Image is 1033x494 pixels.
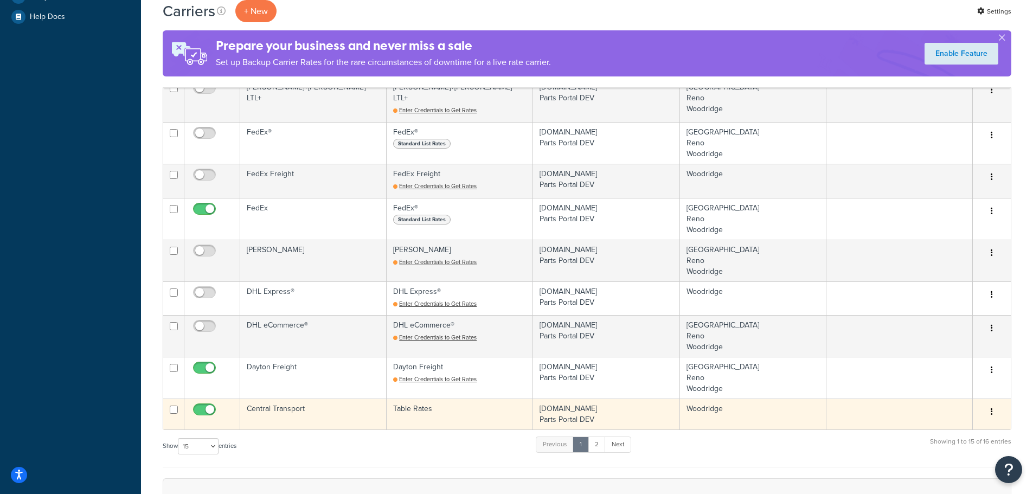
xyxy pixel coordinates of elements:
a: Enable Feature [925,43,998,65]
span: Enter Credentials to Get Rates [399,106,477,114]
td: [DOMAIN_NAME] Parts Portal DEV [533,357,679,399]
button: Open Resource Center [995,456,1022,483]
td: [GEOGRAPHIC_DATA] Reno Woodridge [680,198,826,240]
label: Show entries [163,438,236,454]
td: [PERSON_NAME]+[PERSON_NAME] LTL+ [240,77,387,122]
td: [GEOGRAPHIC_DATA] Reno Woodridge [680,315,826,357]
h4: Prepare your business and never miss a sale [216,37,551,55]
a: Help Docs [8,7,133,27]
a: Enter Credentials to Get Rates [393,299,477,308]
td: DHL Express® [240,281,387,316]
td: Dayton Freight [240,357,387,399]
a: Enter Credentials to Get Rates [393,258,477,266]
td: Table Rates [387,399,533,429]
p: Set up Backup Carrier Rates for the rare circumstances of downtime for a live rate carrier. [216,55,551,70]
td: FedEx® [387,122,533,164]
h1: Carriers [163,1,215,22]
span: Enter Credentials to Get Rates [399,182,477,190]
td: [PERSON_NAME]+[PERSON_NAME] LTL+ [387,77,533,122]
select: Showentries [178,438,219,454]
td: FedEx Freight [240,164,387,198]
td: [DOMAIN_NAME] Parts Portal DEV [533,122,679,164]
span: Help Docs [30,12,65,22]
td: [DOMAIN_NAME] Parts Portal DEV [533,198,679,240]
td: Woodridge [680,281,826,316]
td: FedEx® [240,122,387,164]
td: [DOMAIN_NAME] Parts Portal DEV [533,77,679,122]
td: [GEOGRAPHIC_DATA] Reno Woodridge [680,77,826,122]
td: [DOMAIN_NAME] Parts Portal DEV [533,164,679,198]
td: [GEOGRAPHIC_DATA] Reno Woodridge [680,240,826,281]
a: Next [605,437,631,453]
td: DHL eCommerce® [240,315,387,357]
span: Enter Credentials to Get Rates [399,375,477,383]
a: Enter Credentials to Get Rates [393,106,477,114]
a: 1 [573,437,589,453]
span: Enter Credentials to Get Rates [399,299,477,308]
span: Standard List Rates [393,215,451,224]
span: Enter Credentials to Get Rates [399,258,477,266]
td: FedEx® [387,198,533,240]
a: Previous [536,437,574,453]
div: Showing 1 to 15 of 16 entries [930,435,1011,459]
td: [PERSON_NAME] [387,240,533,281]
td: Dayton Freight [387,357,533,399]
span: Standard List Rates [393,139,451,149]
a: Enter Credentials to Get Rates [393,182,477,190]
td: FedEx Freight [387,164,533,198]
td: Woodridge [680,164,826,198]
a: 2 [588,437,606,453]
span: Enter Credentials to Get Rates [399,333,477,342]
td: Woodridge [680,399,826,429]
td: FedEx [240,198,387,240]
td: [GEOGRAPHIC_DATA] Reno Woodridge [680,122,826,164]
td: DHL Express® [387,281,533,316]
a: Enter Credentials to Get Rates [393,333,477,342]
td: DHL eCommerce® [387,315,533,357]
td: [DOMAIN_NAME] Parts Portal DEV [533,315,679,357]
td: Central Transport [240,399,387,429]
td: [DOMAIN_NAME] Parts Portal DEV [533,240,679,281]
td: [PERSON_NAME] [240,240,387,281]
a: Enter Credentials to Get Rates [393,375,477,383]
img: ad-rules-rateshop-fe6ec290ccb7230408bd80ed9643f0289d75e0ffd9eb532fc0e269fcd187b520.png [163,30,216,76]
a: Settings [977,4,1011,19]
td: [DOMAIN_NAME] Parts Portal DEV [533,399,679,429]
td: [GEOGRAPHIC_DATA] Reno Woodridge [680,357,826,399]
td: [DOMAIN_NAME] Parts Portal DEV [533,281,679,316]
